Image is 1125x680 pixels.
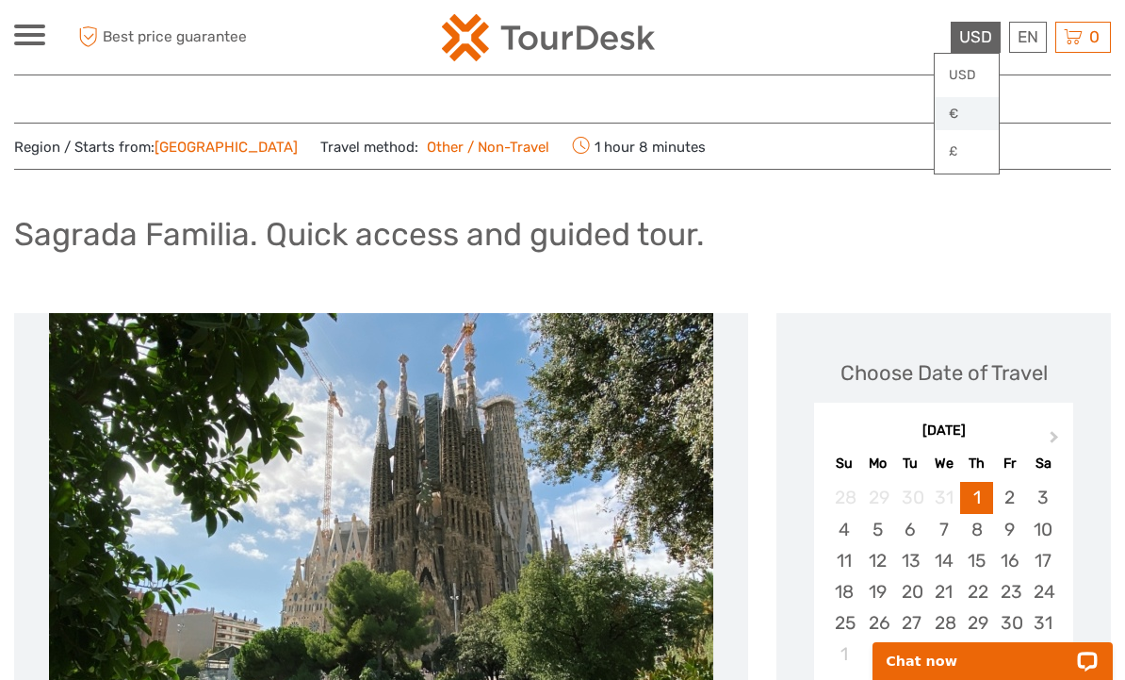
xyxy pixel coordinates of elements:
div: [DATE] [814,422,1073,441]
div: Choose Wednesday, January 21st, 2026 [927,576,960,607]
div: Choose Monday, January 19th, 2026 [861,576,894,607]
div: month 2026-01 [820,482,1067,670]
div: Sa [1026,451,1059,476]
div: Choose Saturday, January 31st, 2026 [1026,607,1059,639]
div: Choose Friday, January 2nd, 2026 [993,482,1026,513]
a: [GEOGRAPHIC_DATA] [155,139,298,156]
div: Choose Tuesday, January 13th, 2026 [894,545,927,576]
div: Choose Sunday, January 18th, 2026 [827,576,860,607]
div: Choose Saturday, January 3rd, 2026 [1026,482,1059,513]
div: We [927,451,960,476]
div: Choose Friday, January 23rd, 2026 [993,576,1026,607]
div: Choose Friday, January 30th, 2026 [993,607,1026,639]
div: Fr [993,451,1026,476]
span: 1 hour 8 minutes [572,133,706,159]
div: Choose Monday, January 5th, 2026 [861,514,894,545]
a: Other / Non-Travel [418,139,549,156]
div: Mo [861,451,894,476]
span: Travel method: [320,133,549,159]
span: Region / Starts from: [14,138,298,158]
div: Th [960,451,993,476]
div: Choose Saturday, January 24th, 2026 [1026,576,1059,607]
div: Choose Saturday, January 17th, 2026 [1026,545,1059,576]
a: € [935,97,999,131]
div: Choose Wednesday, January 7th, 2026 [927,514,960,545]
iframe: LiveChat chat widget [860,621,1125,680]
span: USD [959,27,992,46]
div: Choose Thursday, January 22nd, 2026 [960,576,993,607]
div: Choose Sunday, January 4th, 2026 [827,514,860,545]
div: Choose Friday, January 9th, 2026 [993,514,1026,545]
div: EN [1009,22,1047,53]
div: Choose Thursday, January 8th, 2026 [960,514,993,545]
div: Choose Tuesday, January 27th, 2026 [894,607,927,639]
div: Choose Tuesday, January 20th, 2026 [894,576,927,607]
div: Not available Sunday, December 28th, 2025 [827,482,860,513]
div: Choose Saturday, January 10th, 2026 [1026,514,1059,545]
span: Best price guarantee [73,22,288,53]
h1: Sagrada Familia. Quick access and guided tour. [14,215,705,254]
div: Choose Sunday, February 1st, 2026 [827,639,860,670]
div: Choose Sunday, January 25th, 2026 [827,607,860,639]
div: Choose Thursday, January 1st, 2026 [960,482,993,513]
div: Tu [894,451,927,476]
div: Choose Friday, January 16th, 2026 [993,545,1026,576]
a: £ [935,135,999,169]
div: Su [827,451,860,476]
div: Choose Sunday, January 11th, 2026 [827,545,860,576]
div: Choose Tuesday, January 6th, 2026 [894,514,927,545]
div: Choose Monday, January 12th, 2026 [861,545,894,576]
div: Choose Wednesday, January 28th, 2026 [927,607,960,639]
div: Not available Wednesday, December 31st, 2025 [927,482,960,513]
img: 2254-3441b4b5-4e5f-4d00-b396-31f1d84a6ebf_logo_small.png [442,14,655,61]
div: Choose Thursday, January 29th, 2026 [960,607,993,639]
button: Next Month [1041,426,1071,456]
div: Choose Wednesday, January 14th, 2026 [927,545,960,576]
span: 0 [1086,27,1102,46]
div: Not available Tuesday, December 30th, 2025 [894,482,927,513]
a: USD [935,58,999,92]
div: Choose Thursday, January 15th, 2026 [960,545,993,576]
div: Choose Date of Travel [840,358,1048,388]
div: Choose Monday, January 26th, 2026 [861,607,894,639]
div: Not available Monday, December 29th, 2025 [861,482,894,513]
